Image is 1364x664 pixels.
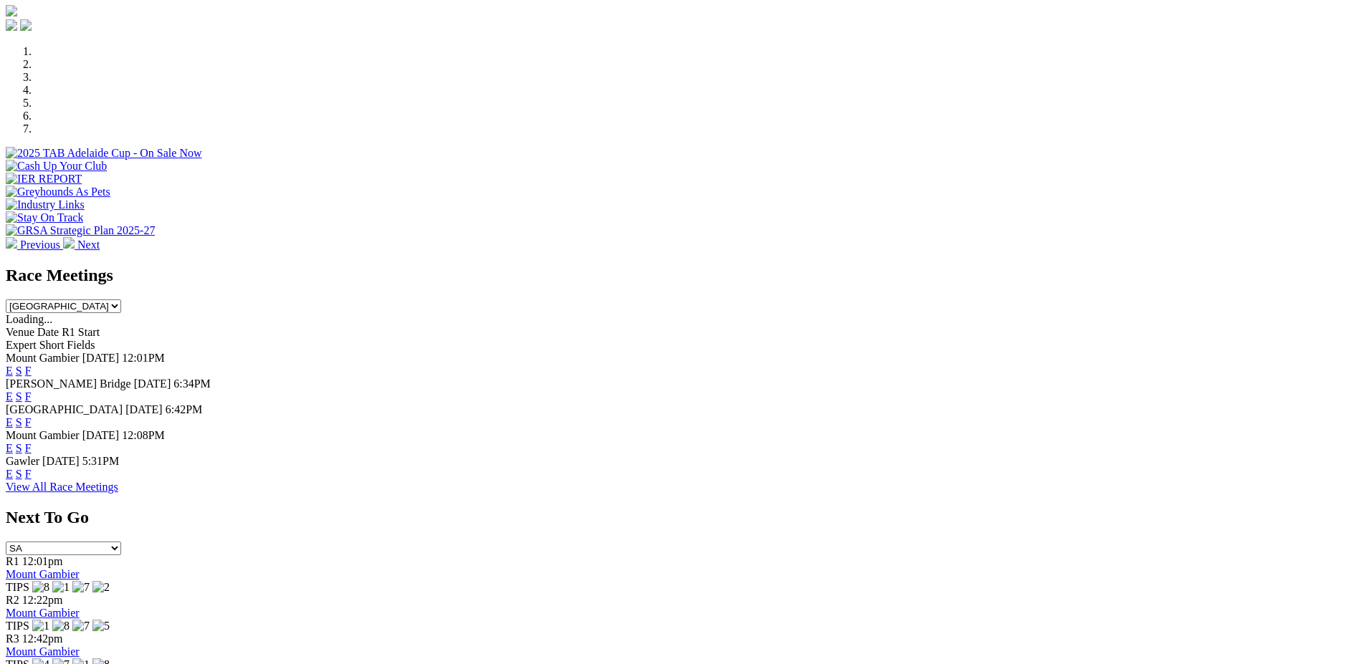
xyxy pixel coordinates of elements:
span: 12:01PM [122,352,165,364]
a: Previous [6,239,63,251]
img: Greyhounds As Pets [6,186,110,198]
img: 7 [72,581,90,594]
a: Next [63,239,100,251]
img: twitter.svg [20,19,32,31]
a: E [6,468,13,480]
span: Gawler [6,455,39,467]
a: F [25,365,32,377]
a: E [6,365,13,377]
a: F [25,416,32,428]
a: View All Race Meetings [6,481,118,493]
img: chevron-right-pager-white.svg [63,237,75,249]
img: 2 [92,581,110,594]
span: [DATE] [42,455,80,467]
a: S [16,365,22,377]
span: Previous [20,239,60,251]
span: Venue [6,326,34,338]
img: 8 [32,581,49,594]
span: R2 [6,594,19,606]
span: 6:34PM [173,377,211,390]
span: [DATE] [82,352,120,364]
img: logo-grsa-white.png [6,5,17,16]
img: 2025 TAB Adelaide Cup - On Sale Now [6,147,202,160]
a: Mount Gambier [6,568,80,580]
img: IER REPORT [6,173,82,186]
span: 6:42PM [166,403,203,415]
a: S [16,468,22,480]
span: Loading... [6,313,52,325]
img: Cash Up Your Club [6,160,107,173]
span: [DATE] [82,429,120,441]
span: R1 [6,555,19,567]
span: TIPS [6,581,29,593]
a: Mount Gambier [6,607,80,619]
span: Expert [6,339,37,351]
h2: Race Meetings [6,266,1358,285]
span: R3 [6,632,19,645]
span: Fields [67,339,95,351]
span: 12:42pm [22,632,63,645]
a: S [16,442,22,454]
img: chevron-left-pager-white.svg [6,237,17,249]
h2: Next To Go [6,508,1358,527]
a: F [25,468,32,480]
span: 5:31PM [82,455,120,467]
img: GRSA Strategic Plan 2025-27 [6,224,155,237]
a: S [16,390,22,403]
span: [GEOGRAPHIC_DATA] [6,403,123,415]
a: E [6,416,13,428]
span: Short [39,339,65,351]
img: 1 [32,620,49,632]
img: Industry Links [6,198,85,211]
a: Mount Gambier [6,645,80,658]
a: F [25,442,32,454]
img: facebook.svg [6,19,17,31]
span: [PERSON_NAME] Bridge [6,377,131,390]
img: Stay On Track [6,211,83,224]
span: 12:22pm [22,594,63,606]
span: [DATE] [125,403,163,415]
span: Next [77,239,100,251]
span: 12:01pm [22,555,63,567]
span: [DATE] [134,377,171,390]
a: F [25,390,32,403]
a: E [6,390,13,403]
span: TIPS [6,620,29,632]
a: E [6,442,13,454]
img: 8 [52,620,70,632]
span: 12:08PM [122,429,165,441]
span: Mount Gambier [6,352,80,364]
img: 1 [52,581,70,594]
a: S [16,416,22,428]
span: Date [37,326,59,338]
span: R1 Start [62,326,100,338]
span: Mount Gambier [6,429,80,441]
img: 7 [72,620,90,632]
img: 5 [92,620,110,632]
